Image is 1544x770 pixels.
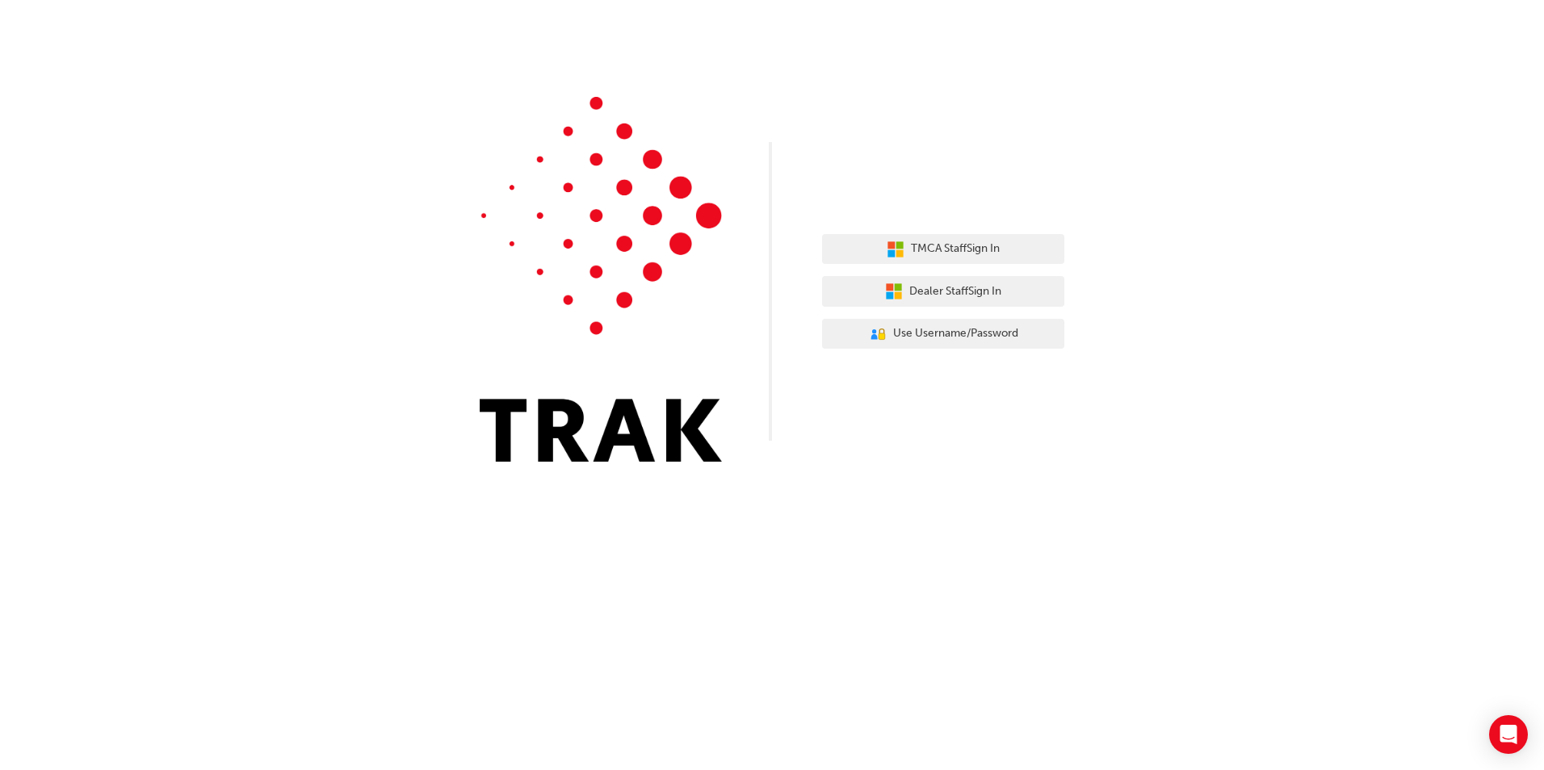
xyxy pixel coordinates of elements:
span: Dealer Staff Sign In [909,282,1001,301]
span: TMCA Staff Sign In [911,240,1000,258]
div: Open Intercom Messenger [1489,715,1528,754]
span: Use Username/Password [893,324,1018,343]
button: TMCA StaffSign In [822,234,1064,265]
button: Use Username/Password [822,319,1064,349]
img: Trak [480,97,722,462]
button: Dealer StaffSign In [822,276,1064,307]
